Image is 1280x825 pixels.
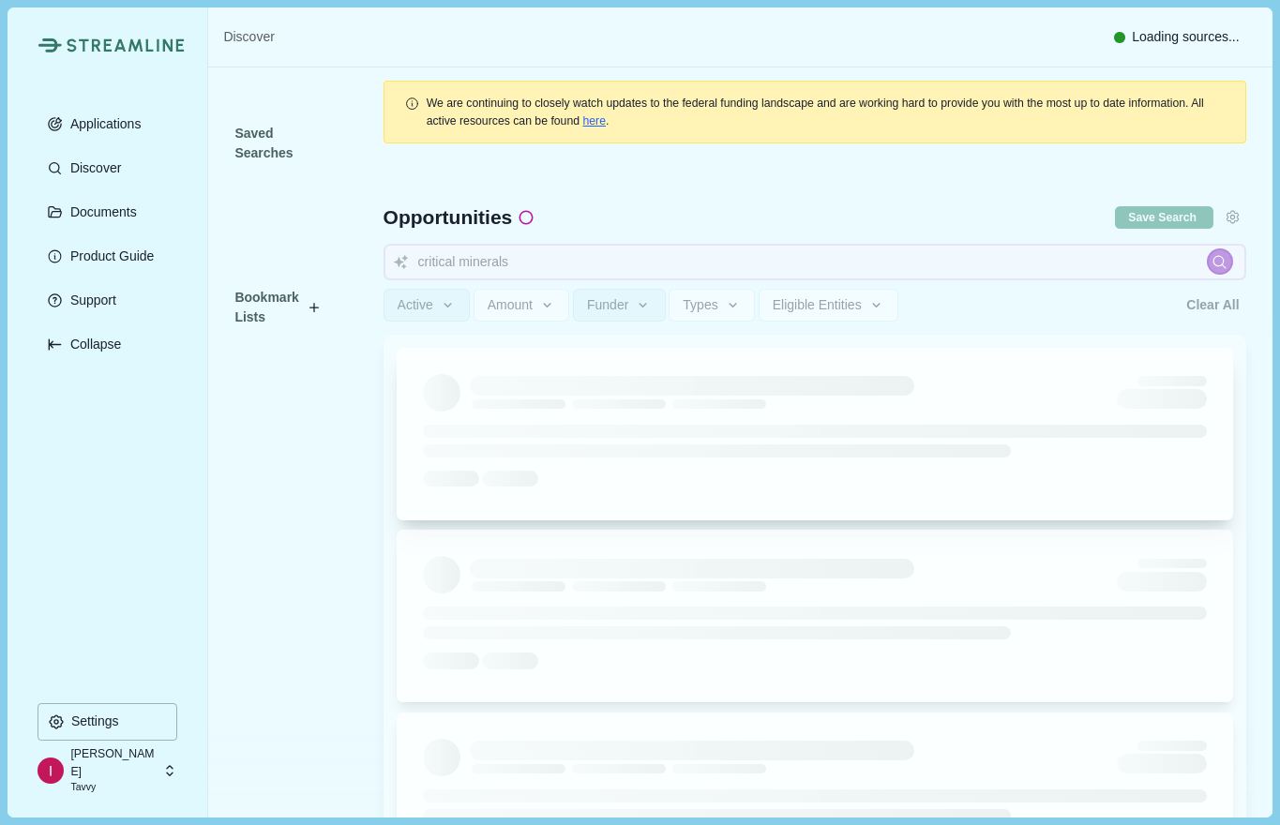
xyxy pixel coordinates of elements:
[38,703,177,747] a: Settings
[759,289,898,322] button: Eligible Entities
[65,713,119,729] p: Settings
[64,160,121,176] p: Discover
[488,297,533,313] span: Amount
[384,244,1246,280] input: Search for funding
[38,237,177,275] button: Product Guide
[669,289,755,322] button: Types
[582,114,606,127] a: here
[38,757,64,784] img: profile picture
[64,248,155,264] p: Product Guide
[474,289,570,322] button: Amount
[384,207,513,227] span: Opportunities
[38,281,177,319] button: Support
[67,38,185,52] img: Streamline Climate Logo
[38,37,177,52] a: Streamline Climate LogoStreamline Climate Logo
[234,124,324,163] span: Saved Searches
[64,337,121,352] p: Collapse
[573,289,666,322] button: Funder
[427,97,1204,127] span: We are continuing to closely watch updates to the federal funding landscape and are working hard ...
[234,288,304,327] span: Bookmark Lists
[70,780,157,795] p: Tavvy
[384,289,471,322] button: Active
[38,37,61,52] img: Streamline Climate Logo
[1220,204,1246,231] button: Settings
[683,297,717,313] span: Types
[38,193,177,231] button: Documents
[773,297,862,313] span: Eligible Entities
[38,149,177,187] button: Discover
[38,325,177,363] button: Expand
[223,27,274,47] a: Discover
[70,745,157,780] p: [PERSON_NAME]
[1115,206,1212,230] button: Save current search & filters
[64,204,137,220] p: Documents
[1180,289,1245,322] button: Clear All
[427,95,1226,129] div: .
[38,703,177,741] button: Settings
[587,297,628,313] span: Funder
[38,105,177,142] button: Applications
[1132,27,1239,47] span: Loading sources...
[398,297,433,313] span: Active
[64,116,142,132] p: Applications
[64,292,116,308] p: Support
